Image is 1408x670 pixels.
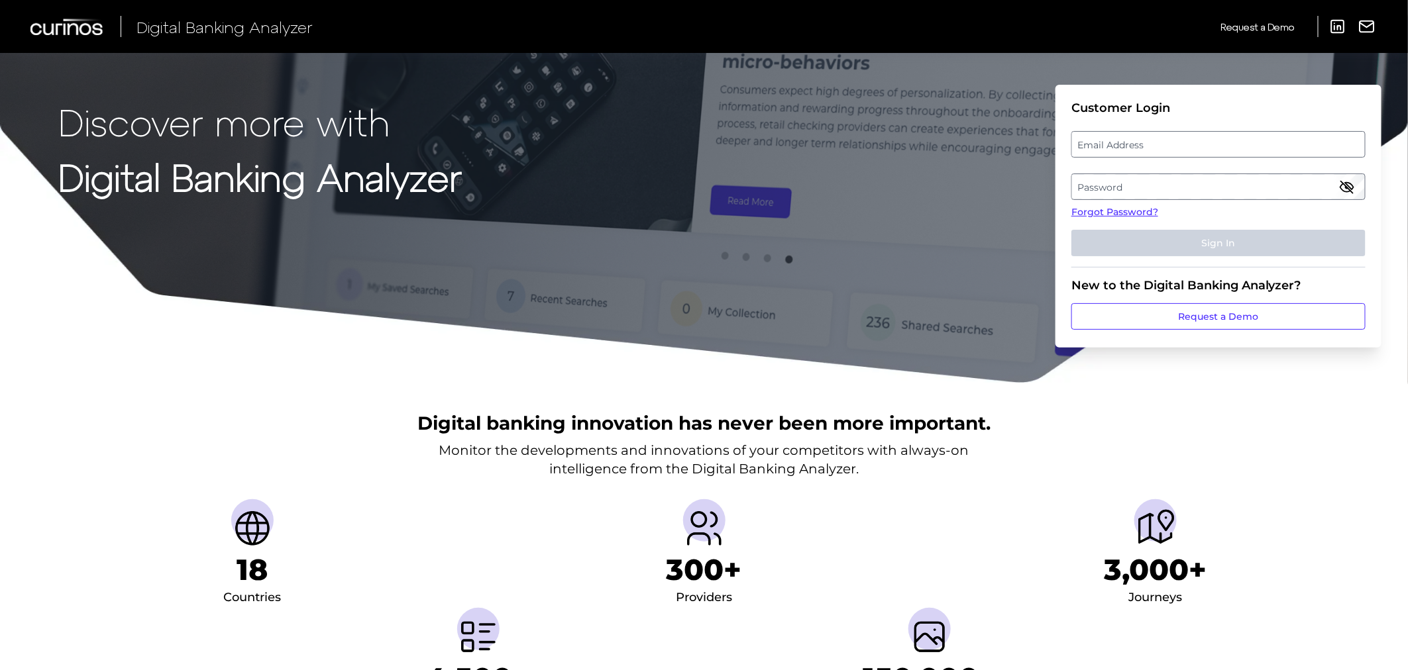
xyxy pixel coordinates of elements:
img: Metrics [457,616,500,658]
img: Journeys [1134,507,1177,550]
img: Curinos [30,19,105,35]
a: Request a Demo [1220,16,1295,38]
img: Countries [231,507,274,550]
label: Password [1072,175,1364,199]
h1: 18 [237,552,268,587]
h1: 300+ [667,552,742,587]
div: Countries [223,587,281,608]
div: Providers [676,587,732,608]
button: Sign In [1071,230,1366,256]
p: Discover more with [58,101,462,142]
a: Forgot Password? [1071,205,1366,219]
strong: Digital Banking Analyzer [58,154,462,199]
div: New to the Digital Banking Analyzer? [1071,278,1366,293]
div: Customer Login [1071,101,1366,115]
h2: Digital banking innovation has never been more important. [417,410,991,436]
span: Digital Banking Analyzer [136,17,313,36]
h1: 3,000+ [1105,552,1207,587]
a: Request a Demo [1071,303,1366,330]
img: Screenshots [908,616,951,658]
span: Request a Demo [1220,21,1295,32]
p: Monitor the developments and innovations of your competitors with always-on intelligence from the... [439,441,969,478]
div: Journeys [1129,587,1183,608]
img: Providers [683,507,726,550]
label: Email Address [1072,132,1364,156]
